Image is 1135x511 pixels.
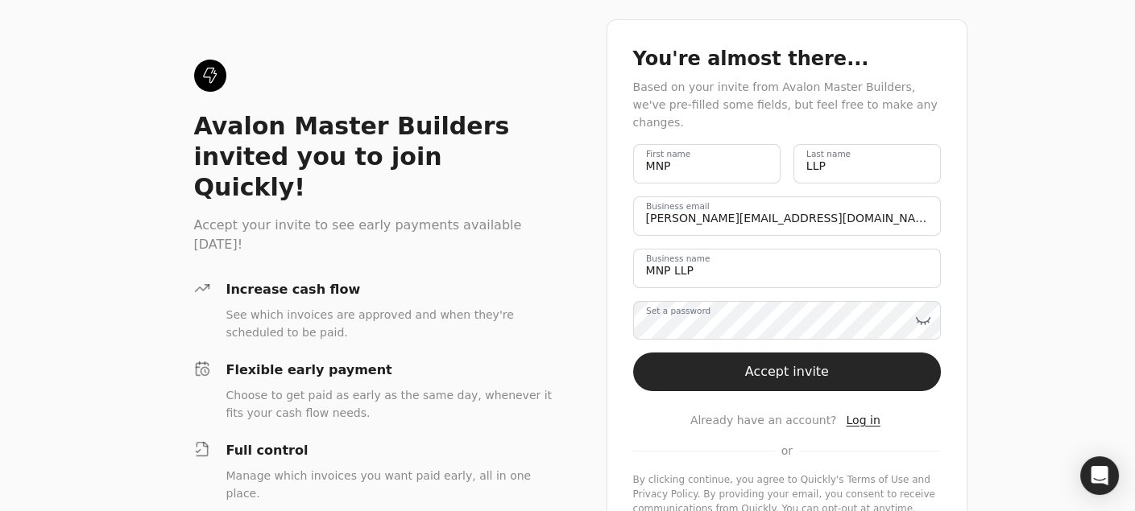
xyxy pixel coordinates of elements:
a: terms-of-service [847,474,909,485]
span: Log in [846,414,880,427]
div: You're almost there... [633,46,942,72]
div: Based on your invite from Avalon Master Builders, we've pre-filled some fields, but feel free to ... [633,78,942,131]
label: Business email [646,200,710,213]
div: Manage which invoices you want paid early, all in one place. [226,467,555,502]
div: Increase cash flow [226,280,555,299]
label: Last name [806,148,851,161]
div: Accept your invite to see early payments available [DATE]! [194,216,555,254]
button: Accept invite [633,352,942,391]
div: Flexible early payment [226,361,555,380]
div: Avalon Master Builders invited you to join Quickly! [194,111,555,203]
button: Log in [843,410,883,430]
div: Choose to get paid as early as the same day, whenever it fits your cash flow needs. [226,386,555,422]
div: See which invoices are approved and when they're scheduled to be paid. [226,306,555,341]
label: Business name [646,253,710,266]
a: privacy-policy [633,488,698,500]
span: Already have an account? [690,412,837,429]
span: or [781,443,793,459]
div: Full control [226,441,555,460]
div: Open Intercom Messenger [1080,456,1119,495]
label: First name [646,148,690,161]
a: Log in [846,412,880,429]
label: Set a password [646,305,710,318]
